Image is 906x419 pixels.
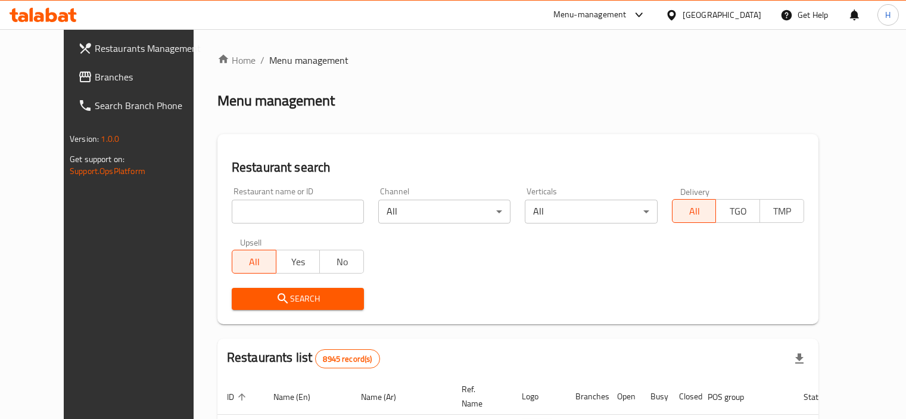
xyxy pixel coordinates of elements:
div: All [525,200,657,224]
span: Version: [70,131,99,147]
button: Search [232,288,364,310]
a: Restaurants Management [69,34,215,63]
h2: Restaurants list [227,349,380,368]
span: Name (Ar) [361,390,412,404]
th: Closed [670,378,698,415]
span: Yes [281,253,316,271]
span: Branches [95,70,206,84]
a: Home [217,53,256,67]
span: All [677,203,712,220]
span: 8945 record(s) [316,353,379,365]
span: H [885,8,891,21]
span: Restaurants Management [95,41,206,55]
span: Search [241,291,354,306]
span: Menu management [269,53,348,67]
span: All [237,253,272,271]
a: Support.OpsPlatform [70,163,145,179]
span: POS group [708,390,759,404]
th: Logo [512,378,566,415]
span: Ref. Name [462,382,498,411]
div: Menu-management [553,8,627,22]
h2: Restaurant search [232,159,804,176]
span: TGO [721,203,755,220]
button: No [319,250,364,274]
li: / [260,53,264,67]
th: Open [608,378,641,415]
button: TMP [759,199,804,223]
span: Status [804,390,842,404]
span: Search Branch Phone [95,98,206,113]
button: TGO [715,199,760,223]
div: [GEOGRAPHIC_DATA] [683,8,761,21]
input: Search for restaurant name or ID.. [232,200,364,224]
nav: breadcrumb [217,53,818,67]
button: All [232,250,276,274]
label: Upsell [240,238,262,246]
span: Name (En) [273,390,326,404]
button: Yes [276,250,320,274]
span: ID [227,390,250,404]
div: All [378,200,510,224]
th: Branches [566,378,608,415]
a: Search Branch Phone [69,91,215,120]
button: All [672,199,717,223]
h2: Menu management [217,91,335,110]
th: Busy [641,378,670,415]
span: No [325,253,359,271]
a: Branches [69,63,215,91]
span: 1.0.0 [101,131,119,147]
div: Total records count [315,349,379,368]
span: TMP [765,203,799,220]
span: Get support on: [70,151,124,167]
div: Export file [785,344,814,373]
label: Delivery [680,187,710,195]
